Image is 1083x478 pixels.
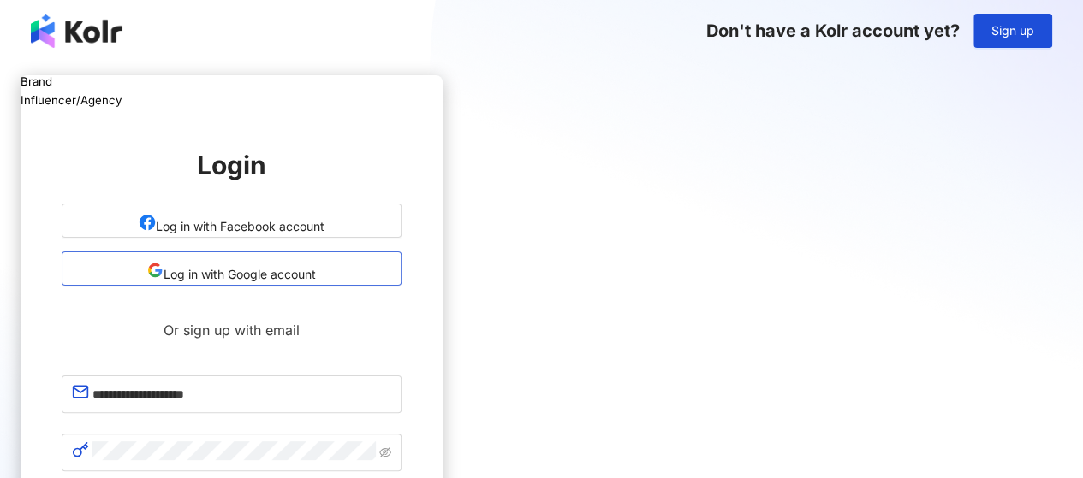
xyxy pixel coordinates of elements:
[31,14,122,48] img: logo
[150,320,313,341] span: Or sign up with email
[164,268,316,281] span: Log in with Google account
[379,446,391,458] span: eye-invisible
[706,21,960,41] span: Don't have a Kolr account yet?
[991,24,1034,38] span: Sign up
[156,220,324,233] span: Log in with Facebook account
[973,14,1052,48] button: Sign up
[197,150,266,180] span: Login
[21,75,443,88] h5: Brand
[62,204,402,238] button: Log in with Facebook account
[21,94,443,107] h5: Influencer/Agency
[62,251,402,286] button: Log in with Google account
